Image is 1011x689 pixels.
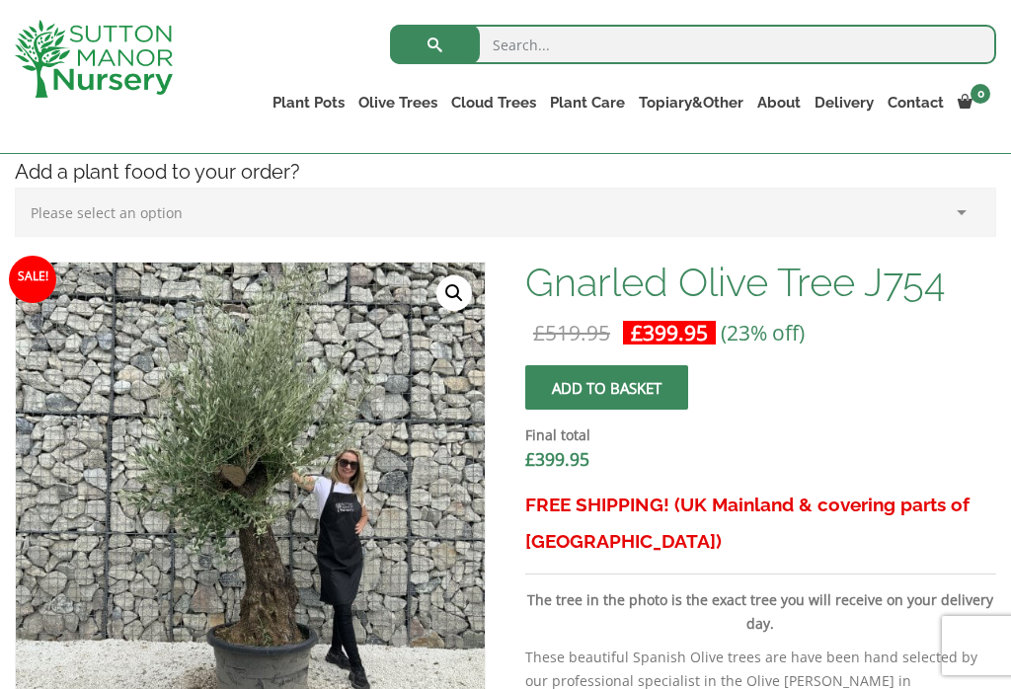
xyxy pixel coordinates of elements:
[9,256,56,303] span: Sale!
[951,89,996,116] a: 0
[527,590,993,633] strong: The tree in the photo is the exact tree you will receive on your delivery day.
[543,89,632,116] a: Plant Care
[631,319,643,346] span: £
[750,89,808,116] a: About
[525,365,688,410] button: Add to basket
[351,89,444,116] a: Olive Trees
[533,319,545,346] span: £
[444,89,543,116] a: Cloud Trees
[721,319,805,346] span: (23% off)
[266,89,351,116] a: Plant Pots
[436,275,472,311] a: View full-screen image gallery
[525,447,535,471] span: £
[525,423,996,447] dt: Final total
[533,319,610,346] bdi: 519.95
[390,25,996,64] input: Search...
[631,319,708,346] bdi: 399.95
[525,487,996,560] h3: FREE SHIPPING! (UK Mainland & covering parts of [GEOGRAPHIC_DATA])
[525,447,589,471] bdi: 399.95
[525,262,996,303] h1: Gnarled Olive Tree J754
[808,89,881,116] a: Delivery
[632,89,750,116] a: Topiary&Other
[15,20,173,98] img: logo
[881,89,951,116] a: Contact
[971,84,990,104] span: 0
